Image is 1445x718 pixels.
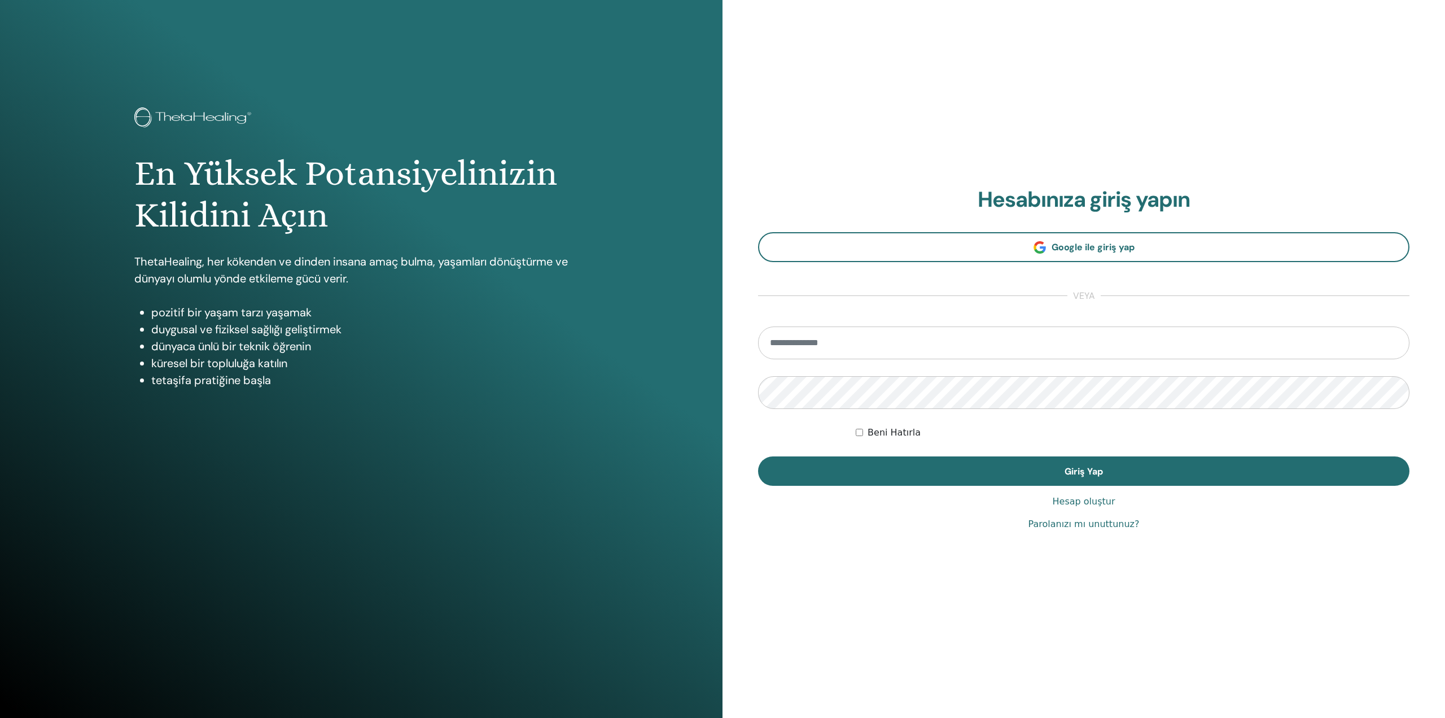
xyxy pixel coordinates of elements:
[758,456,1409,486] button: Giriş Yap
[151,304,588,321] li: pozitif bir yaşam tarzı yaşamak
[758,232,1409,262] a: Google ile giriş yap
[868,426,921,439] label: Beni Hatırla
[151,321,588,338] li: duygusal ve fiziksel sağlığı geliştirmek
[1067,289,1101,303] span: veya
[758,187,1409,213] h2: Hesabınıza giriş yapın
[151,355,588,372] li: küresel bir topluluğa katılın
[1028,517,1140,531] a: Parolanızı mı unuttunuz?
[151,338,588,355] li: dünyaca ünlü bir teknik öğrenin
[1052,241,1135,253] span: Google ile giriş yap
[1053,495,1115,508] a: Hesap oluştur
[134,153,588,237] h1: En Yüksek Potansiyelinizin Kilidini Açın
[856,426,1409,439] div: Keep me authenticated indefinitely or until I manually logout
[1065,465,1103,477] span: Giriş Yap
[134,253,588,287] p: ThetaHealing, her kökenden ve dinden insana amaç bulma, yaşamları dönüştürme ve dünyayı olumlu yö...
[151,372,588,389] li: tetaşifa pratiğine başla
